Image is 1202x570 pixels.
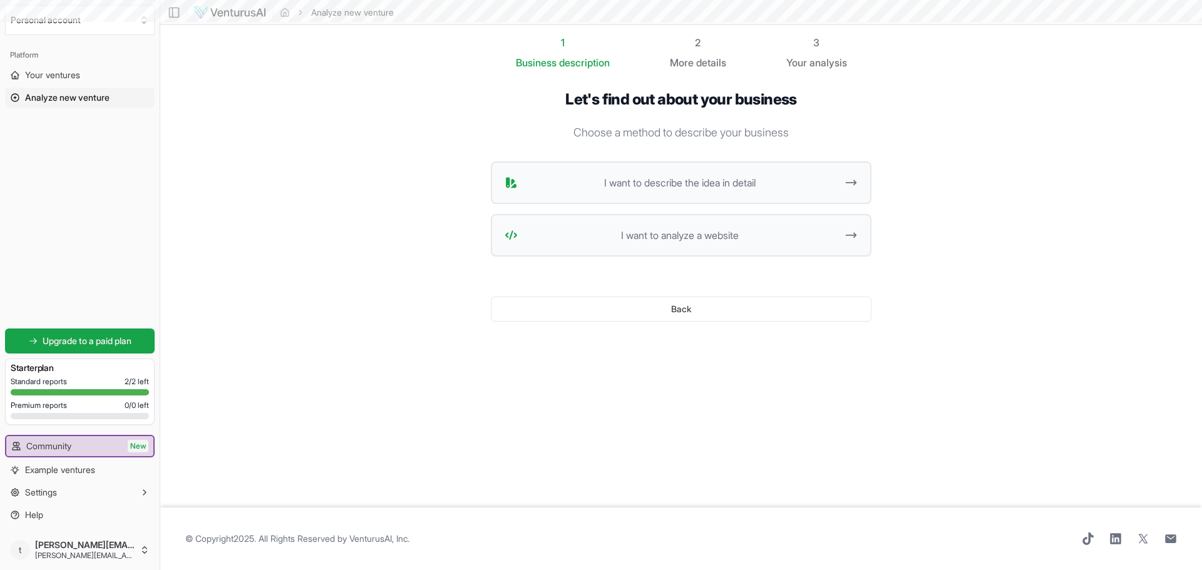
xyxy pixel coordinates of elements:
[25,69,80,81] span: Your ventures
[25,509,43,521] span: Help
[670,35,726,50] div: 2
[5,328,155,354] a: Upgrade to a paid plan
[43,335,131,347] span: Upgrade to a paid plan
[491,124,871,141] p: Choose a method to describe your business
[786,55,807,70] span: Your
[11,377,67,387] span: Standard reports
[491,214,871,257] button: I want to analyze a website
[6,436,153,456] a: CommunityNew
[5,65,155,85] a: Your ventures
[809,56,847,69] span: analysis
[35,539,135,551] span: [PERSON_NAME][EMAIL_ADDRESS][DOMAIN_NAME]
[786,35,847,50] div: 3
[25,91,110,104] span: Analyze new venture
[491,90,871,109] h1: Let's find out about your business
[185,532,409,545] span: © Copyright 2025 . All Rights Reserved by .
[5,505,155,525] a: Help
[516,35,610,50] div: 1
[11,362,149,374] h3: Starter plan
[516,55,557,70] span: Business
[35,551,135,561] span: [PERSON_NAME][EMAIL_ADDRESS][DOMAIN_NAME]
[523,228,836,243] span: I want to analyze a website
[125,377,149,387] span: 2 / 2 left
[349,533,408,544] a: VenturusAI, Inc
[5,45,155,65] div: Platform
[5,88,155,108] a: Analyze new venture
[5,535,155,565] button: t[PERSON_NAME][EMAIL_ADDRESS][DOMAIN_NAME][PERSON_NAME][EMAIL_ADDRESS][DOMAIN_NAME]
[10,540,30,560] span: t
[5,460,155,480] a: Example ventures
[5,482,155,502] button: Settings
[128,440,148,452] span: New
[670,55,694,70] span: More
[696,56,726,69] span: details
[25,464,95,476] span: Example ventures
[491,297,871,322] button: Back
[523,175,836,190] span: I want to describe the idea in detail
[25,486,57,499] span: Settings
[11,400,67,410] span: Premium reports
[491,161,871,204] button: I want to describe the idea in detail
[26,440,71,452] span: Community
[125,400,149,410] span: 0 / 0 left
[559,56,610,69] span: description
